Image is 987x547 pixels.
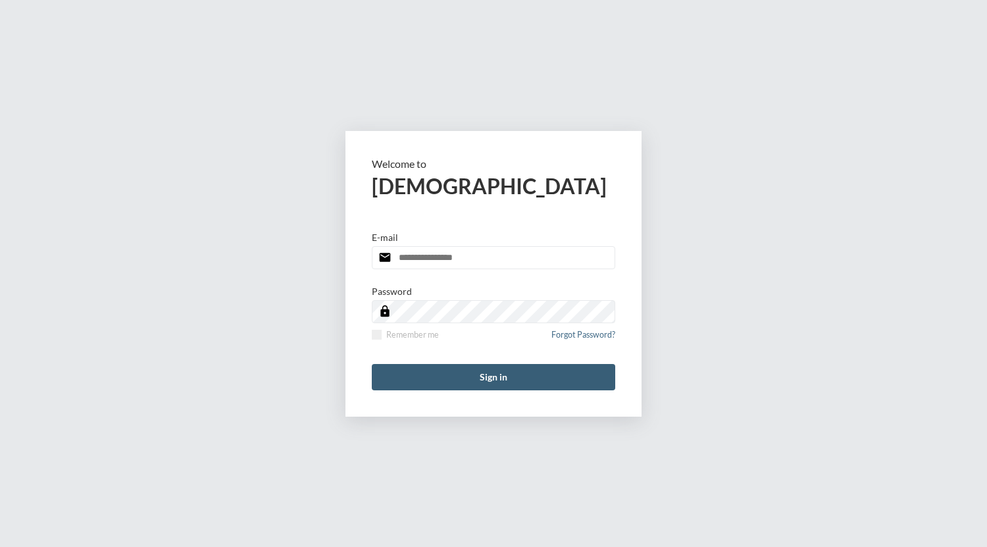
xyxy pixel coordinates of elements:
p: Password [372,286,412,297]
a: Forgot Password? [551,330,615,348]
p: E-mail [372,232,398,243]
button: Sign in [372,364,615,390]
label: Remember me [372,330,439,340]
p: Welcome to [372,157,615,170]
h2: [DEMOGRAPHIC_DATA] [372,173,615,199]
